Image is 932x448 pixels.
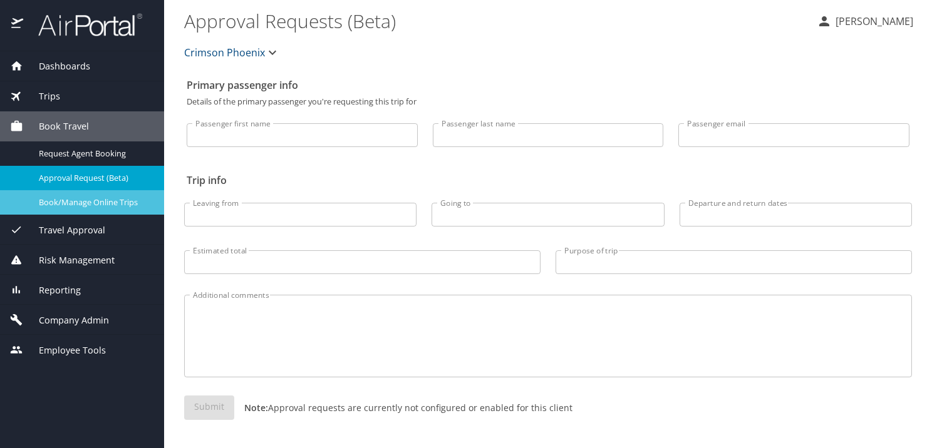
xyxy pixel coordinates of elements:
[23,344,106,357] span: Employee Tools
[39,148,149,160] span: Request Agent Booking
[234,401,572,414] p: Approval requests are currently not configured or enabled for this client
[23,59,90,73] span: Dashboards
[187,98,909,106] p: Details of the primary passenger you're requesting this trip for
[39,196,149,208] span: Book/Manage Online Trips
[184,1,807,40] h1: Approval Requests (Beta)
[187,170,909,190] h2: Trip info
[23,89,60,103] span: Trips
[244,402,268,414] strong: Note:
[23,253,115,267] span: Risk Management
[812,10,918,33] button: [PERSON_NAME]
[23,283,81,297] span: Reporting
[184,44,265,61] span: Crimson Phoenix
[39,172,149,184] span: Approval Request (Beta)
[832,14,913,29] p: [PERSON_NAME]
[11,13,24,37] img: icon-airportal.png
[24,13,142,37] img: airportal-logo.png
[23,223,105,237] span: Travel Approval
[23,313,109,327] span: Company Admin
[179,40,285,65] button: Crimson Phoenix
[187,75,909,95] h2: Primary passenger info
[23,120,89,133] span: Book Travel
